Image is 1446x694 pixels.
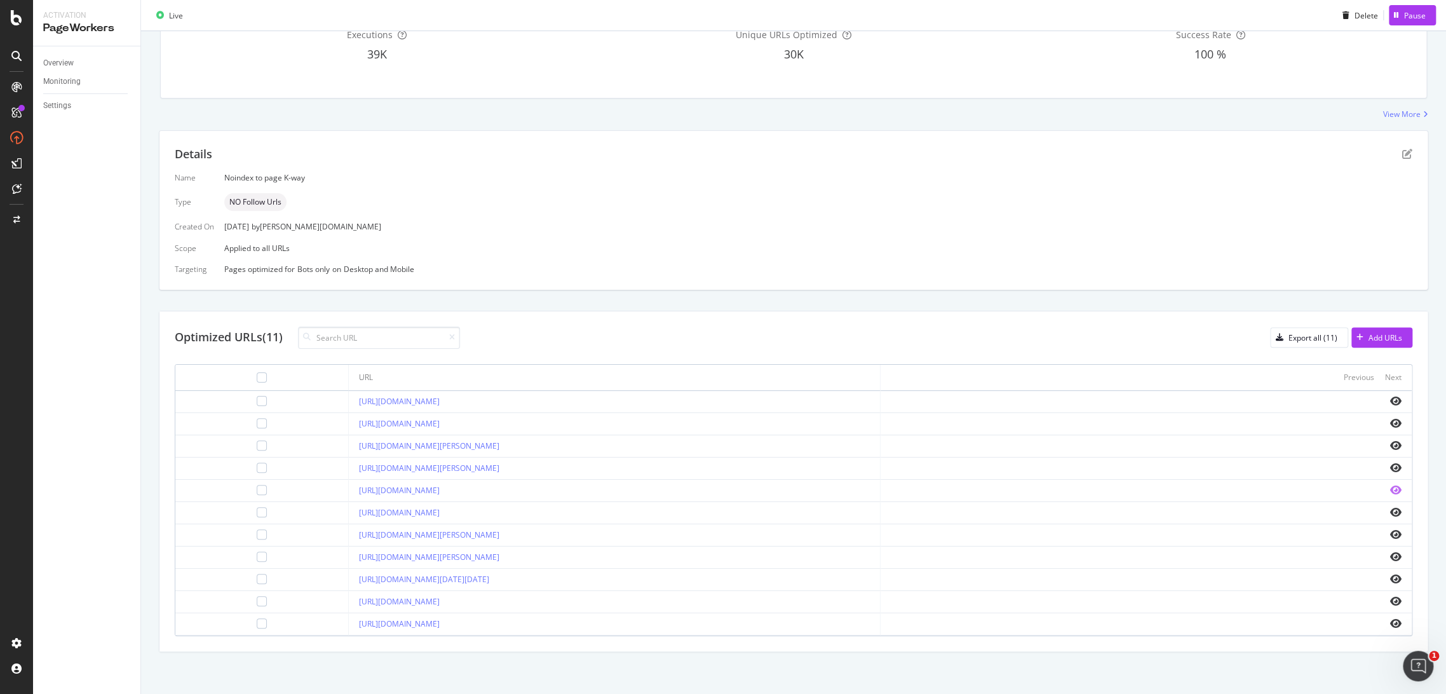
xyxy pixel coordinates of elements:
[1390,529,1402,540] i: eye
[1194,46,1226,62] span: 100 %
[367,46,387,62] span: 39K
[1390,596,1402,606] i: eye
[1404,10,1426,20] div: Pause
[1385,370,1402,385] button: Next
[359,396,440,407] a: [URL][DOMAIN_NAME]
[1403,651,1433,681] iframe: Intercom live chat
[175,243,214,254] div: Scope
[43,75,132,88] a: Monitoring
[1368,332,1402,343] div: Add URLs
[1429,651,1439,661] span: 1
[359,618,440,629] a: [URL][DOMAIN_NAME]
[1390,396,1402,406] i: eye
[359,463,499,473] a: [URL][DOMAIN_NAME][PERSON_NAME]
[43,57,132,70] a: Overview
[252,221,381,232] div: by [PERSON_NAME][DOMAIN_NAME]
[1383,109,1421,119] div: View More
[1402,149,1412,159] div: pen-to-square
[784,46,804,62] span: 30K
[224,264,1412,275] div: Pages optimized for on
[297,264,330,275] div: Bots only
[1390,463,1402,473] i: eye
[1344,370,1374,385] button: Previous
[1390,507,1402,517] i: eye
[1383,109,1428,119] a: View More
[224,172,1412,183] div: Noindex to page K-way
[1390,485,1402,495] i: eye
[1385,372,1402,383] div: Next
[175,329,283,346] div: Optimized URLs (11)
[359,596,440,607] a: [URL][DOMAIN_NAME]
[1288,332,1337,343] div: Export all (11)
[1389,5,1436,25] button: Pause
[1390,552,1402,562] i: eye
[359,418,440,429] a: [URL][DOMAIN_NAME]
[175,221,214,232] div: Created On
[298,327,460,349] input: Search URL
[43,99,132,112] a: Settings
[175,172,214,183] div: Name
[175,196,214,207] div: Type
[175,172,1412,275] div: Applied to all URLs
[344,264,414,275] div: Desktop and Mobile
[1390,440,1402,451] i: eye
[224,221,1412,232] div: [DATE]
[175,146,212,163] div: Details
[1176,29,1231,41] span: Success Rate
[1270,327,1348,348] button: Export all (11)
[175,264,214,275] div: Targeting
[359,372,373,383] div: URL
[347,29,393,41] span: Executions
[43,21,130,36] div: PageWorkers
[359,552,499,562] a: [URL][DOMAIN_NAME][PERSON_NAME]
[1344,372,1374,383] div: Previous
[43,99,71,112] div: Settings
[1390,574,1402,584] i: eye
[1355,10,1378,20] div: Delete
[43,75,81,88] div: Monitoring
[43,10,130,21] div: Activation
[1351,327,1412,348] button: Add URLs
[43,57,74,70] div: Overview
[359,440,499,451] a: [URL][DOMAIN_NAME][PERSON_NAME]
[229,198,281,206] span: NO Follow Urls
[169,10,183,20] div: Live
[359,529,499,540] a: [URL][DOMAIN_NAME][PERSON_NAME]
[736,29,837,41] span: Unique URLs Optimized
[359,574,489,585] a: [URL][DOMAIN_NAME][DATE][DATE]
[1337,5,1378,25] button: Delete
[1390,418,1402,428] i: eye
[359,507,440,518] a: [URL][DOMAIN_NAME]
[224,193,287,211] div: neutral label
[1390,618,1402,629] i: eye
[359,485,440,496] a: [URL][DOMAIN_NAME]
